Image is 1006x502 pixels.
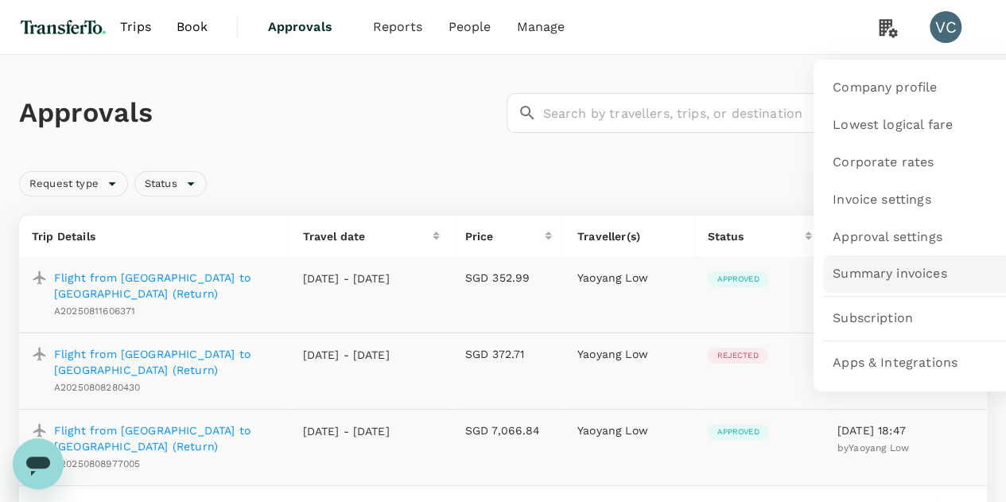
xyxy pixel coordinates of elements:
p: SGD 352.99 [465,270,552,286]
p: [DATE] - [DATE] [302,423,390,439]
p: [DATE] - [DATE] [302,347,390,363]
span: Yaoyang Low [849,442,909,453]
span: Approved [707,274,768,285]
span: Book [177,18,208,37]
p: SGD 372.71 [465,346,552,362]
span: Approvals [267,18,347,37]
span: Apps & Integrations [833,354,957,372]
span: A20250808280430 [54,382,140,393]
span: Invoice settings [833,191,930,209]
div: Request type [19,171,128,197]
span: Request type [20,177,108,192]
div: Status [134,171,207,197]
span: A20250811606371 [54,305,135,317]
span: Trips [120,18,151,37]
span: Lowest logical fare [833,116,953,134]
div: Price [465,228,545,244]
span: Summary invoices [833,265,946,283]
img: TransferTo Investments Pte Ltd [19,10,107,45]
p: SGD 7,066.84 [465,422,552,438]
div: Status [707,228,804,244]
a: Flight from [GEOGRAPHIC_DATA] to [GEOGRAPHIC_DATA] (Return) [54,422,277,454]
span: by [837,442,909,453]
span: Subscription [833,309,913,328]
span: Approval settings [833,228,942,247]
p: Trip Details [32,228,277,244]
p: [DATE] 18:47 [837,422,974,438]
span: Manage [516,18,565,37]
iframe: Button to launch messaging window [13,438,64,489]
a: Flight from [GEOGRAPHIC_DATA] to [GEOGRAPHIC_DATA] (Return) [54,270,277,302]
p: Yaoyang Low [577,270,682,286]
p: [DATE] - [DATE] [302,270,390,286]
div: VC [930,11,961,43]
span: Status [135,177,187,192]
span: People [449,18,491,37]
a: Flight from [GEOGRAPHIC_DATA] to [GEOGRAPHIC_DATA] (Return) [54,346,277,378]
span: Reports [372,18,422,37]
span: Company profile [833,79,937,97]
h1: Approvals [19,96,500,130]
p: Yaoyang Low [577,422,682,438]
p: Yaoyang Low [577,346,682,362]
span: Rejected [707,350,767,361]
input: Search by travellers, trips, or destination [543,93,988,133]
span: Approved [707,426,768,438]
p: Traveller(s) [577,228,682,244]
div: Travel date [302,228,432,244]
span: Corporate rates [833,154,934,172]
span: A20250808977005 [54,458,140,469]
